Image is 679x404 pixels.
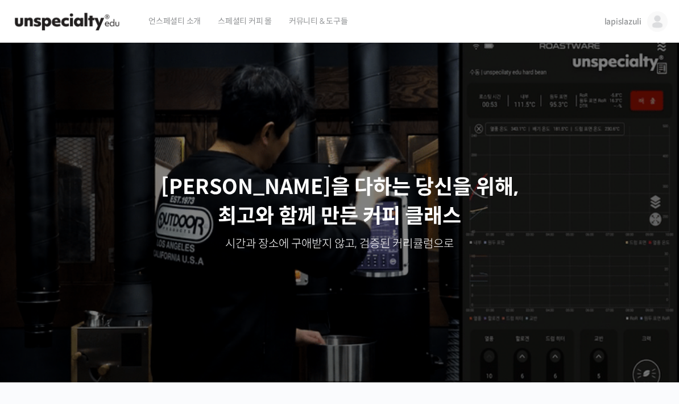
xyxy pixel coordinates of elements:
p: 시간과 장소에 구애받지 않고, 검증된 커리큘럼으로 [11,236,668,252]
p: [PERSON_NAME]을 다하는 당신을 위해, 최고와 함께 만든 커피 클래스 [11,173,668,230]
span: lapislazuli [605,17,641,27]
